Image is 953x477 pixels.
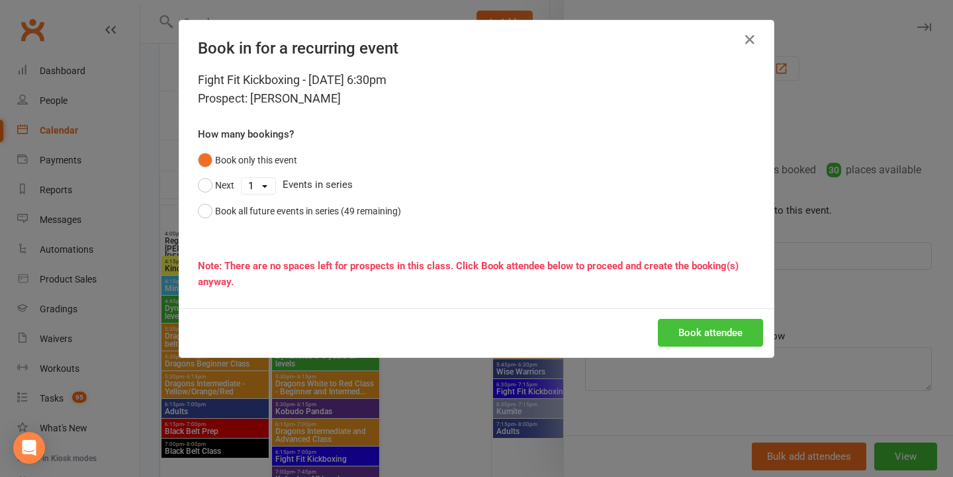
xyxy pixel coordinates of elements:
button: Book attendee [658,319,763,347]
button: Book only this event [198,148,297,173]
div: Fight Fit Kickboxing - [DATE] 6:30pm Prospect: [PERSON_NAME] [198,71,755,108]
div: Note: There are no spaces left for prospects in this class. Click Book attendee below to proceed ... [198,258,755,290]
button: Close [739,29,760,50]
div: Open Intercom Messenger [13,432,45,464]
button: Book all future events in series (49 remaining) [198,198,401,224]
div: Events in series [198,173,755,198]
h4: Book in for a recurring event [198,39,755,58]
button: Next [198,173,234,198]
div: Book all future events in series (49 remaining) [215,204,401,218]
label: How many bookings? [198,126,294,142]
